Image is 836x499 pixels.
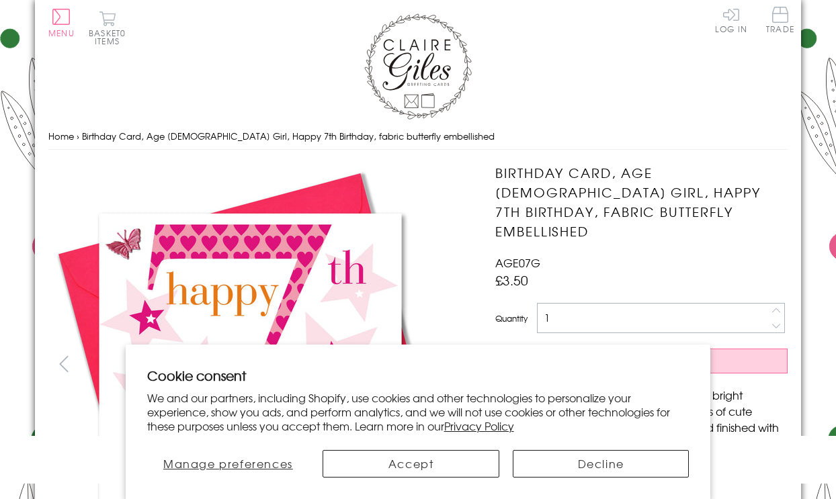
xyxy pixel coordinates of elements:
h2: Cookie consent [147,366,689,385]
a: Log In [715,7,747,33]
span: AGE07G [495,255,540,271]
a: Trade [766,7,794,36]
span: 0 items [95,27,126,47]
a: Home [48,130,74,142]
label: Quantity [495,312,528,324]
span: › [77,130,79,142]
span: £3.50 [495,271,528,289]
button: Menu [48,9,75,37]
button: Accept [323,450,499,478]
a: Privacy Policy [444,418,514,434]
p: We and our partners, including Shopify, use cookies and other technologies to personalize your ex... [147,391,689,433]
span: Manage preferences [163,455,293,471]
button: Manage preferences [147,450,310,478]
span: Birthday Card, Age [DEMOGRAPHIC_DATA] Girl, Happy 7th Birthday, fabric butterfly embellished [82,130,495,142]
span: Trade [766,7,794,33]
button: Decline [513,450,689,478]
h1: Birthday Card, Age [DEMOGRAPHIC_DATA] Girl, Happy 7th Birthday, fabric butterfly embellished [495,163,788,240]
img: Claire Giles Greetings Cards [364,13,472,120]
nav: breadcrumbs [48,123,788,150]
button: Basket0 items [89,11,126,45]
button: prev [48,349,79,379]
span: Menu [48,27,75,39]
